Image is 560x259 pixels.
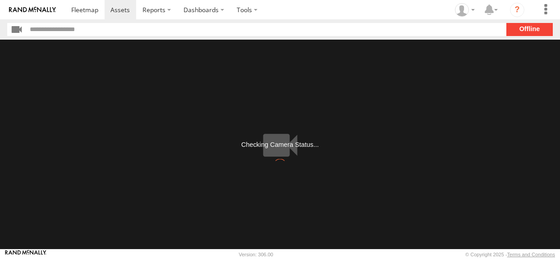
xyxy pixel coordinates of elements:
i: ? [510,3,524,17]
div: Version: 306.00 [239,252,273,257]
a: Terms and Conditions [507,252,555,257]
a: Visit our Website [5,250,46,259]
div: © Copyright 2025 - [465,252,555,257]
div: Brandon Hickerson [452,3,478,17]
img: rand-logo.svg [9,7,56,13]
